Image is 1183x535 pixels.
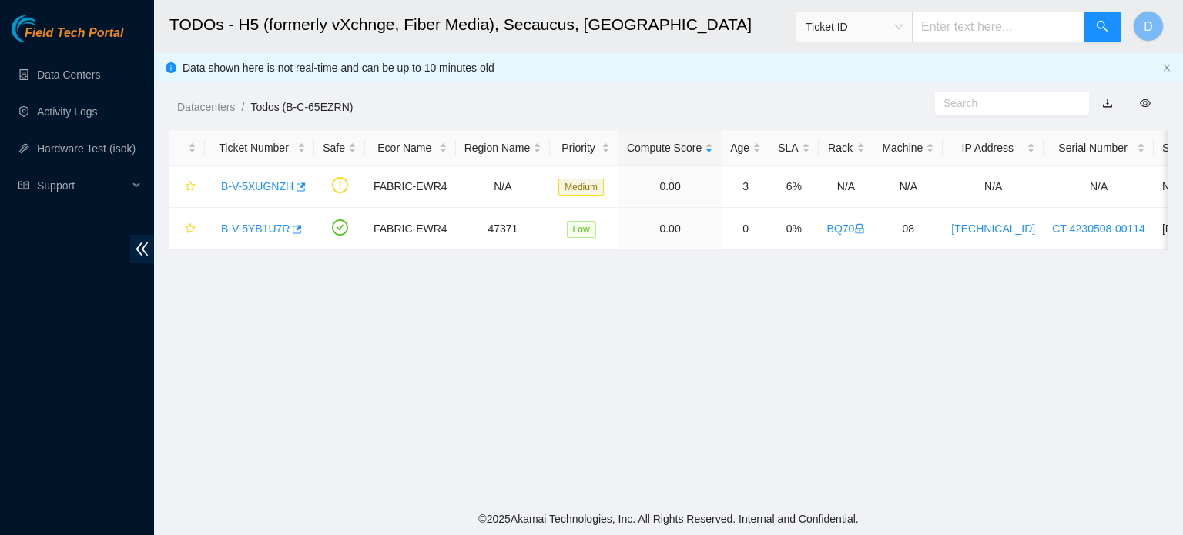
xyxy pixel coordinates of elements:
span: read [18,180,29,191]
span: lock [854,223,865,234]
button: close [1162,63,1171,73]
button: D [1133,11,1164,42]
a: CT-4230508-00114 [1052,222,1145,235]
a: B-V-5YB1U7R [221,222,290,235]
td: N/A [456,166,551,208]
a: Hardware Test (isok) [37,142,136,155]
span: search [1096,20,1108,35]
span: Field Tech Portal [25,26,123,41]
a: download [1102,97,1113,109]
span: star [185,181,196,193]
span: eye [1140,98,1151,109]
button: star [178,216,196,241]
span: star [185,223,196,236]
input: Search [943,95,1068,112]
button: star [178,174,196,199]
span: close [1162,63,1171,72]
td: 0.00 [618,166,722,208]
td: N/A [873,166,943,208]
span: exclamation-circle [332,177,348,193]
td: N/A [819,166,874,208]
span: / [241,101,244,113]
td: 0% [769,208,818,250]
footer: © 2025 Akamai Technologies, Inc. All Rights Reserved. Internal and Confidential. [154,503,1183,535]
td: 6% [769,166,818,208]
a: Akamai TechnologiesField Tech Portal [12,28,123,48]
span: D [1144,17,1153,36]
button: download [1091,91,1124,115]
button: search [1084,12,1121,42]
span: Support [37,170,128,201]
a: Todos (B-C-65EZRN) [250,101,353,113]
span: check-circle [332,219,348,236]
span: Low [567,221,596,238]
td: 47371 [456,208,551,250]
td: N/A [1044,166,1154,208]
td: FABRIC-EWR4 [365,166,456,208]
img: Akamai Technologies [12,15,78,42]
td: 3 [722,166,769,208]
a: B-V-5XUGNZH [221,180,293,192]
a: Datacenters [177,101,235,113]
td: FABRIC-EWR4 [365,208,456,250]
input: Enter text here... [912,12,1084,42]
a: [TECHNICAL_ID] [951,222,1035,235]
span: Ticket ID [806,15,903,38]
a: BQ70lock [827,222,866,235]
span: Medium [558,179,604,196]
span: double-left [130,235,154,263]
td: N/A [943,166,1044,208]
a: Activity Logs [37,105,98,118]
a: Data Centers [37,69,100,81]
td: 08 [873,208,943,250]
td: 0 [722,208,769,250]
td: 0.00 [618,208,722,250]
